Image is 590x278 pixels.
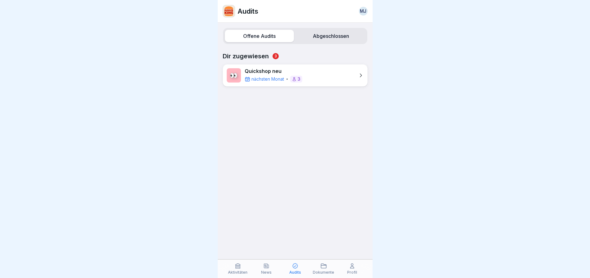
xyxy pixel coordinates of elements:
p: Dokumente [313,270,334,275]
span: 3 [273,53,279,59]
a: MJ [359,7,368,16]
p: News [261,270,272,275]
p: Audits [238,7,258,15]
div: 👀 [227,68,241,83]
p: Audits [289,270,301,275]
p: Aktivitäten [228,270,247,275]
p: nächsten Monat [251,76,284,82]
p: 3 [298,77,300,81]
img: w2f18lwxr3adf3talrpwf6id.png [223,5,235,17]
p: Profil [347,270,357,275]
label: Abgeschlossen [296,30,365,42]
a: 👀Quickshop neunächsten Monat3 [223,64,368,87]
p: Quickshop neu [245,68,302,74]
p: Dir zugewiesen [223,52,368,60]
label: Offene Audits [225,30,294,42]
